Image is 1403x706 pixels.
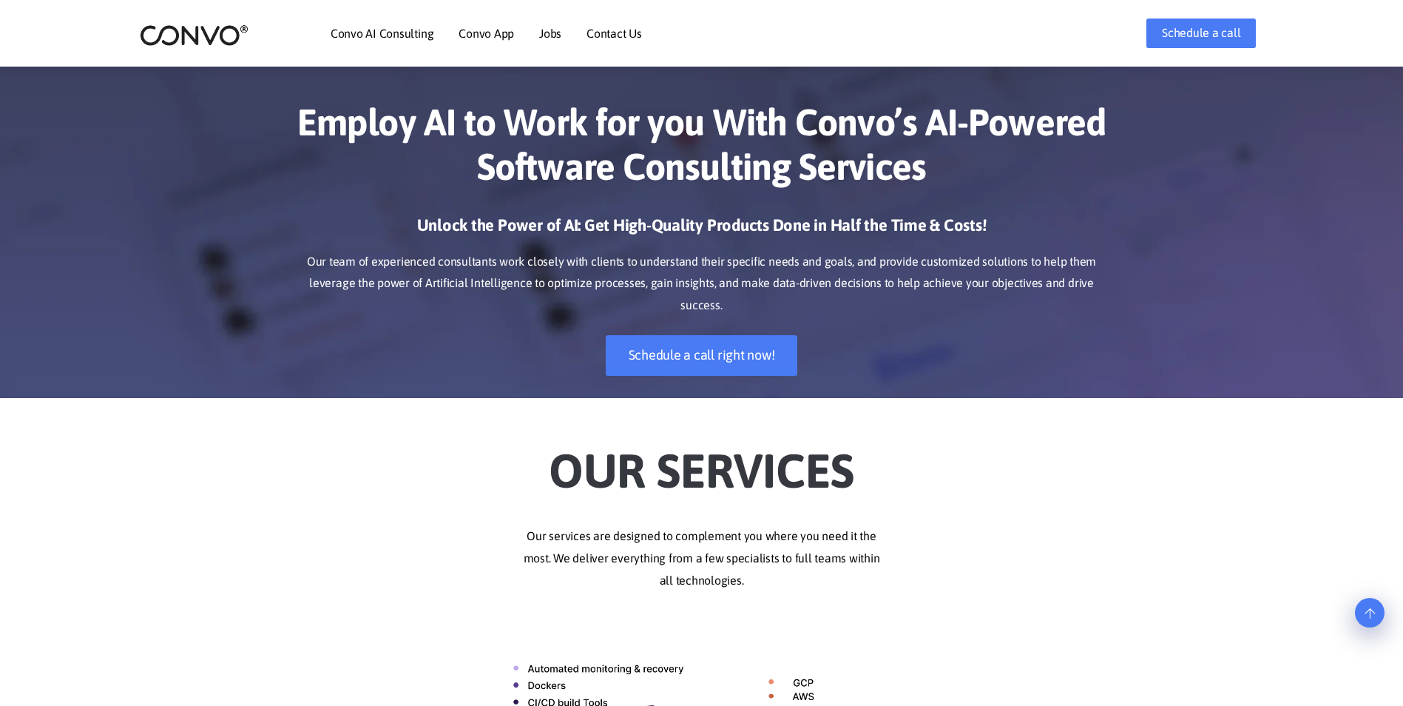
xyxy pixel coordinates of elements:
[291,251,1112,317] p: Our team of experienced consultants work closely with clients to understand their specific needs ...
[291,420,1112,503] h2: Our Services
[291,215,1112,247] h3: Unlock the Power of AI: Get High-Quality Products Done in Half the Time & Costs!
[539,27,561,39] a: Jobs
[459,27,514,39] a: Convo App
[331,27,433,39] a: Convo AI Consulting
[586,27,642,39] a: Contact Us
[1146,19,1256,48] a: Schedule a call
[291,100,1112,200] h1: Employ AI to Work for you With Convo’s AI-Powered Software Consulting Services
[291,525,1112,592] p: Our services are designed to complement you where you need it the most. We deliver everything fro...
[140,24,249,47] img: logo_2.png
[606,335,798,376] a: Schedule a call right now!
